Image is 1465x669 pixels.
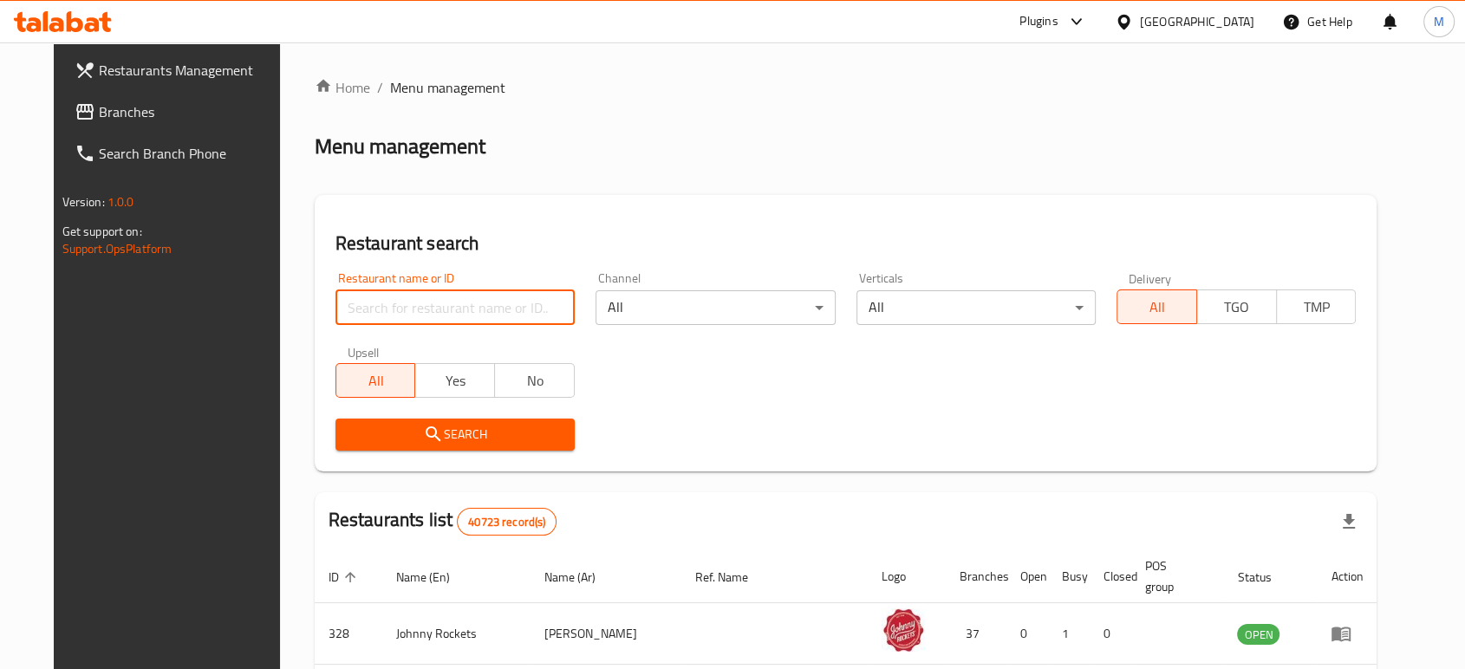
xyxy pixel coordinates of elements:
[1048,603,1090,665] td: 1
[1237,567,1293,588] span: Status
[1006,603,1048,665] td: 0
[390,77,505,98] span: Menu management
[315,603,382,665] td: 328
[422,368,488,393] span: Yes
[1276,289,1357,324] button: TMP
[882,608,925,652] img: Johnny Rockets
[396,567,472,588] span: Name (En)
[61,49,298,91] a: Restaurants Management
[1328,501,1370,542] div: Export file
[315,133,485,160] h2: Menu management
[457,508,557,536] div: Total records count
[349,424,561,445] span: Search
[544,567,618,588] span: Name (Ar)
[1237,624,1279,645] div: OPEN
[61,133,298,174] a: Search Branch Phone
[1117,289,1197,324] button: All
[1019,11,1058,32] div: Plugins
[946,550,1006,603] th: Branches
[1284,295,1350,320] span: TMP
[856,290,1096,325] div: All
[494,363,575,398] button: No
[99,101,284,122] span: Branches
[502,368,568,393] span: No
[1317,550,1377,603] th: Action
[1331,623,1363,644] div: Menu
[382,603,531,665] td: Johnny Rockets
[61,91,298,133] a: Branches
[1434,12,1444,31] span: M
[1237,625,1279,645] span: OPEN
[335,231,1357,257] h2: Restaurant search
[335,363,416,398] button: All
[596,290,835,325] div: All
[62,220,142,243] span: Get support on:
[335,419,575,451] button: Search
[335,290,575,325] input: Search for restaurant name or ID..
[414,363,495,398] button: Yes
[1140,12,1254,31] div: [GEOGRAPHIC_DATA]
[946,603,1006,665] td: 37
[99,60,284,81] span: Restaurants Management
[531,603,681,665] td: [PERSON_NAME]
[1129,272,1172,284] label: Delivery
[1006,550,1048,603] th: Open
[868,550,946,603] th: Logo
[1145,555,1203,597] span: POS group
[62,191,105,213] span: Version:
[1048,550,1090,603] th: Busy
[315,77,370,98] a: Home
[1090,603,1131,665] td: 0
[329,567,361,588] span: ID
[329,507,557,536] h2: Restaurants list
[348,346,380,358] label: Upsell
[315,77,1377,98] nav: breadcrumb
[695,567,771,588] span: Ref. Name
[1196,289,1277,324] button: TGO
[1204,295,1270,320] span: TGO
[99,143,284,164] span: Search Branch Phone
[107,191,134,213] span: 1.0.0
[377,77,383,98] li: /
[343,368,409,393] span: All
[458,514,556,530] span: 40723 record(s)
[62,237,173,260] a: Support.OpsPlatform
[1124,295,1190,320] span: All
[1090,550,1131,603] th: Closed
